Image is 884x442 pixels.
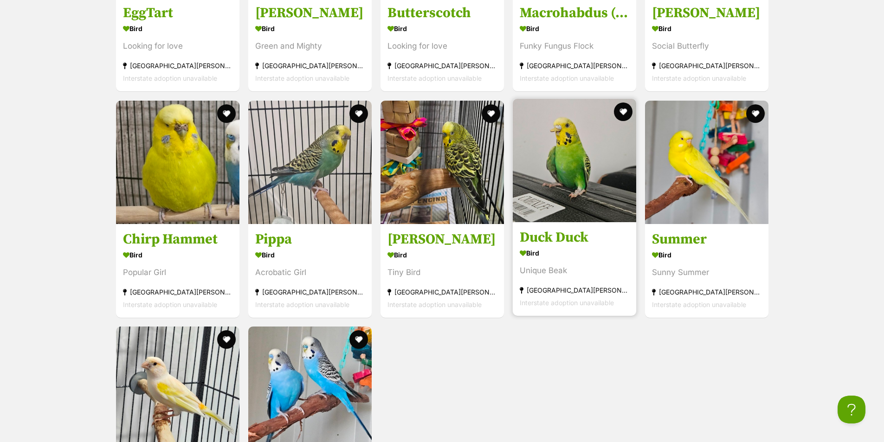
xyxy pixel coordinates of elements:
[482,104,500,123] button: favourite
[520,299,614,307] span: Interstate adoption unavailable
[387,75,482,83] span: Interstate adoption unavailable
[838,396,865,423] iframe: Help Scout Beacon - Open
[387,301,482,308] span: Interstate adoption unavailable
[652,22,761,36] div: Bird
[248,224,372,318] a: Pippa Bird Acrobatic Girl [GEOGRAPHIC_DATA][PERSON_NAME][GEOGRAPHIC_DATA] Interstate adoption una...
[387,40,497,53] div: Looking for love
[255,231,365,248] h3: Pippa
[520,22,629,36] div: Bird
[652,5,761,22] h3: [PERSON_NAME]
[387,60,497,72] div: [GEOGRAPHIC_DATA][PERSON_NAME][GEOGRAPHIC_DATA]
[255,266,365,279] div: Acrobatic Girl
[255,286,365,298] div: [GEOGRAPHIC_DATA][PERSON_NAME][GEOGRAPHIC_DATA]
[255,5,365,22] h3: [PERSON_NAME]
[387,231,497,248] h3: [PERSON_NAME]
[123,5,232,22] h3: EggTart
[217,330,236,349] button: favourite
[255,22,365,36] div: Bird
[217,104,236,123] button: favourite
[513,99,636,222] img: Duck Duck
[123,248,232,262] div: Bird
[387,248,497,262] div: Bird
[520,246,629,260] div: Bird
[349,330,368,349] button: favourite
[746,104,765,123] button: favourite
[387,5,497,22] h3: Butterscotch
[387,266,497,279] div: Tiny Bird
[513,222,636,316] a: Duck Duck Bird Unique Beak [GEOGRAPHIC_DATA][PERSON_NAME][GEOGRAPHIC_DATA] Interstate adoption un...
[116,224,239,318] a: Chirp Hammet Bird Popular Girl [GEOGRAPHIC_DATA][PERSON_NAME][GEOGRAPHIC_DATA] Interstate adoptio...
[652,75,746,83] span: Interstate adoption unavailable
[387,286,497,298] div: [GEOGRAPHIC_DATA][PERSON_NAME][GEOGRAPHIC_DATA]
[123,286,232,298] div: [GEOGRAPHIC_DATA][PERSON_NAME][GEOGRAPHIC_DATA]
[255,301,349,308] span: Interstate adoption unavailable
[248,101,372,224] img: Pippa
[652,301,746,308] span: Interstate adoption unavailable
[123,60,232,72] div: [GEOGRAPHIC_DATA][PERSON_NAME][GEOGRAPHIC_DATA]
[123,22,232,36] div: Bird
[123,75,217,83] span: Interstate adoption unavailable
[123,266,232,279] div: Popular Girl
[255,40,365,53] div: Green and Mighty
[387,22,497,36] div: Bird
[255,248,365,262] div: Bird
[520,284,629,296] div: [GEOGRAPHIC_DATA][PERSON_NAME][GEOGRAPHIC_DATA]
[652,286,761,298] div: [GEOGRAPHIC_DATA][PERSON_NAME][GEOGRAPHIC_DATA]
[652,40,761,53] div: Social Butterfly
[645,224,768,318] a: Summer Bird Sunny Summer [GEOGRAPHIC_DATA][PERSON_NAME][GEOGRAPHIC_DATA] Interstate adoption unav...
[645,101,768,224] img: Summer
[123,231,232,248] h3: Chirp Hammet
[381,101,504,224] img: Fred
[652,60,761,72] div: [GEOGRAPHIC_DATA][PERSON_NAME][GEOGRAPHIC_DATA]
[614,102,632,121] button: favourite
[520,75,614,83] span: Interstate adoption unavailable
[652,266,761,279] div: Sunny Summer
[349,104,368,123] button: favourite
[255,75,349,83] span: Interstate adoption unavailable
[123,301,217,308] span: Interstate adoption unavailable
[123,40,232,53] div: Looking for love
[520,60,629,72] div: [GEOGRAPHIC_DATA][PERSON_NAME][GEOGRAPHIC_DATA]
[520,264,629,277] div: Unique Beak
[381,224,504,318] a: [PERSON_NAME] Bird Tiny Bird [GEOGRAPHIC_DATA][PERSON_NAME][GEOGRAPHIC_DATA] Interstate adoption ...
[116,101,239,224] img: Chirp Hammet
[652,231,761,248] h3: Summer
[520,40,629,53] div: Funky Fungus Flock
[520,5,629,22] h3: Macrohabdus (AGY, Megabacteria) Flock
[520,229,629,246] h3: Duck Duck
[255,60,365,72] div: [GEOGRAPHIC_DATA][PERSON_NAME][GEOGRAPHIC_DATA]
[652,248,761,262] div: Bird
